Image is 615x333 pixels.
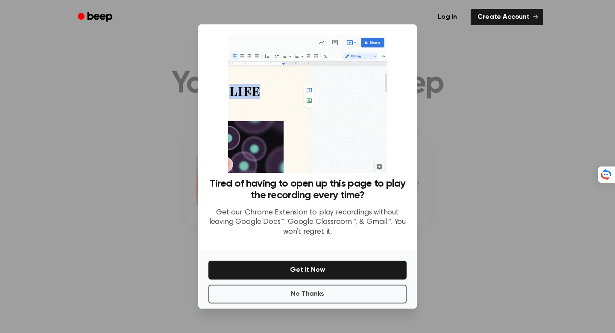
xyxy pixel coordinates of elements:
[471,9,543,25] a: Create Account
[72,9,120,26] a: Beep
[208,208,407,237] p: Get our Chrome Extension to play recordings without leaving Google Docs™, Google Classroom™, & Gm...
[228,35,387,173] img: Beep extension in action
[429,7,466,27] a: Log in
[208,261,407,279] button: Get It Now
[208,285,407,303] button: No Thanks
[208,178,407,201] h3: Tired of having to open up this page to play the recording every time?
